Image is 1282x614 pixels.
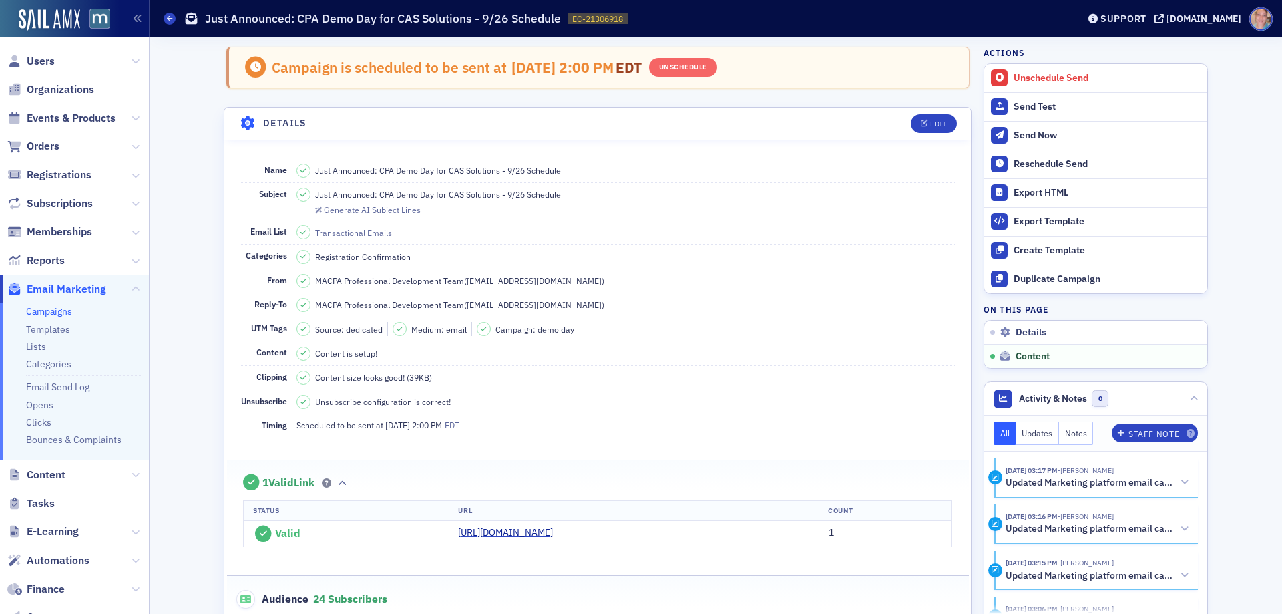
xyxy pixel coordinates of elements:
[1016,351,1050,363] span: Content
[411,323,467,335] span: Medium: email
[994,422,1016,445] button: All
[984,178,1207,207] a: Export HTML
[559,58,614,77] span: 2:00 PM
[256,347,287,357] span: Content
[1006,522,1189,536] button: Updated Marketing platform email campaign: Just Announced: CPA Demo Day for CAS Solutions - 9/26 ...
[315,203,421,215] button: Generate AI Subject Lines
[26,399,53,411] a: Opens
[511,58,559,77] span: [DATE]
[984,150,1207,178] button: Reschedule Send
[324,206,421,214] div: Generate AI Subject Lines
[7,224,92,239] a: Memberships
[27,54,55,69] span: Users
[26,305,72,317] a: Campaigns
[19,9,80,31] img: SailAMX
[458,526,563,540] a: [URL][DOMAIN_NAME]
[572,13,623,25] span: EC-21306918
[272,59,507,76] div: Campaign is scheduled to be sent at
[988,563,1002,577] div: Activity
[27,468,65,482] span: Content
[7,496,55,511] a: Tasks
[27,224,92,239] span: Memberships
[984,303,1208,315] h4: On this page
[275,526,300,540] span: Valid
[251,323,287,333] span: UTM Tags
[984,47,1025,59] h4: Actions
[267,275,287,285] span: From
[27,553,89,568] span: Automations
[1006,523,1176,535] h5: Updated Marketing platform email campaign: Just Announced: CPA Demo Day for CAS Solutions - 9/26 ...
[89,9,110,29] img: SailAMX
[1014,216,1201,228] div: Export Template
[1014,158,1201,170] div: Reschedule Send
[27,253,65,268] span: Reports
[7,54,55,69] a: Users
[1059,422,1094,445] button: Notes
[26,358,71,370] a: Categories
[26,416,51,428] a: Clicks
[80,9,110,31] a: View Homepage
[244,500,449,520] th: Status
[1016,327,1046,339] span: Details
[27,168,91,182] span: Registrations
[259,188,287,199] span: Subject
[241,396,287,406] span: Unsubscribe
[263,116,307,130] h4: Details
[315,275,604,287] span: MACPA Professional Development Team ( [EMAIL_ADDRESS][DOMAIN_NAME] )
[1014,101,1201,113] div: Send Test
[27,524,79,539] span: E-Learning
[262,476,314,490] span: 1 Valid Link
[315,251,411,263] div: Registration Confirmation
[7,468,65,482] a: Content
[1058,512,1114,521] span: Dee Sullivan
[7,253,65,268] a: Reports
[27,82,94,97] span: Organizations
[7,582,65,597] a: Finance
[1166,13,1241,25] div: [DOMAIN_NAME]
[1006,466,1058,475] time: 9/15/2025 03:17 PM
[984,207,1207,236] a: Export Template
[315,164,561,176] span: Just Announced: CPA Demo Day for CAS Solutions - 9/26 Schedule
[1014,273,1201,285] div: Duplicate Campaign
[27,139,59,154] span: Orders
[930,120,947,128] div: Edit
[1249,7,1273,31] span: Profile
[1014,130,1201,142] div: Send Now
[1019,392,1087,406] span: Activity & Notes
[1006,570,1176,582] h5: Updated Marketing platform email campaign: Just Announced: CPA Demo Day for CAS Solutions - 9/26 ...
[442,420,459,430] span: EDT
[250,226,287,237] span: Email List
[254,299,287,309] span: Reply-To
[246,250,287,261] span: Categories
[256,371,287,382] span: Clipping
[7,553,89,568] a: Automations
[313,592,387,605] span: 24 Subscribers
[27,111,116,126] span: Events & Products
[1006,604,1058,613] time: 9/15/2025 03:06 PM
[315,396,451,408] span: Unsubscribe configuration is correct!
[26,323,70,335] a: Templates
[984,265,1207,293] button: Duplicate Campaign
[7,168,91,182] a: Registrations
[1014,72,1201,84] div: Unschedule Send
[1058,558,1114,567] span: Dee Sullivan
[984,64,1207,92] button: Unschedule Send
[1100,13,1146,25] div: Support
[614,58,642,77] span: EDT
[27,282,106,297] span: Email Marketing
[315,188,561,200] span: Just Announced: CPA Demo Day for CAS Solutions - 9/26 Schedule
[27,196,93,211] span: Subscriptions
[1128,430,1179,438] div: Staff Note
[236,590,309,609] span: Audience
[911,114,957,133] button: Edit
[1006,477,1176,489] h5: Updated Marketing platform email campaign: Just Announced: CPA Demo Day for CAS Solutions - 9/26 ...
[26,434,122,446] a: Bounces & Complaints
[412,420,442,430] span: 2:00 PM
[449,500,819,520] th: URL
[315,347,377,359] span: Content is setup!
[27,582,65,597] span: Finance
[26,341,46,353] a: Lists
[819,521,952,547] td: 1
[264,164,287,175] span: Name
